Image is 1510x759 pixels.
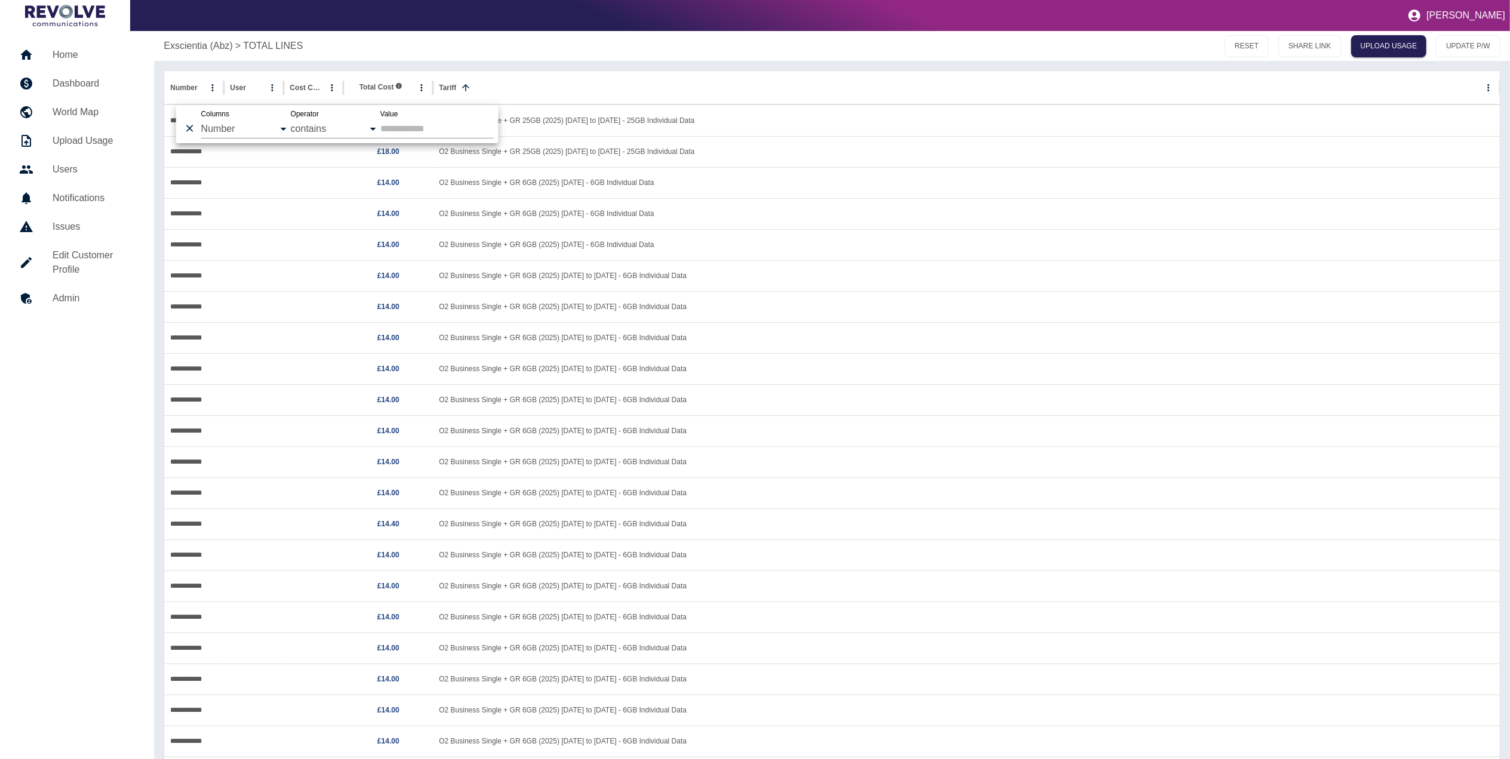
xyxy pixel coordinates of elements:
h5: World Map [53,105,135,119]
h5: Admin [53,291,135,306]
h5: Edit Customer Profile [53,248,135,277]
img: Logo [25,5,105,26]
div: O2 Business Single + GR 6GB (2025) 01/09/2025 - 6GB Individual Data [433,229,1500,260]
div: contains [291,119,380,138]
a: Notifications [10,184,144,212]
span: Total Cost includes both fixed and variable costs. [359,82,402,92]
button: Tariff column menu [1480,79,1497,96]
button: UPDATE P/W [1436,35,1500,57]
a: World Map [10,98,144,126]
div: O2 Business Single + GR 6GB (2025) 01/09/2025 to 30/09/2025 - 6GB Individual Data [433,477,1500,508]
a: £14.00 [377,675,399,683]
a: UPLOAD USAGE [1351,35,1427,57]
h5: Issues [53,220,135,234]
label: Value [380,109,398,119]
a: £14.00 [377,582,399,590]
label: Columns [201,109,229,119]
div: O2 Business Single + GR 6GB (2025) 01/09/2025 to 30/09/2025 - 6GB Individual Data [433,632,1500,664]
div: O2 Business Single + GR 6GB (2025) 01/09/2025 to 30/09/2025 - 6GB Individual Data [433,260,1500,291]
div: O2 Business Single + GR 6GB (2025) 01/09/2025 - 6GB Individual Data [433,198,1500,229]
div: O2 Business Single + GR 6GB (2025) 01/09/2025 to 30/09/2025 - 6GB Individual Data [433,291,1500,322]
a: £14.00 [377,334,399,342]
a: Edit Customer Profile [10,241,144,284]
div: Number [201,119,291,138]
div: O2 Business Single + GR 6GB (2025) 01/09/2025 to 30/09/2025 - 6GB Individual Data [433,570,1500,601]
button: SHARE LINK [1278,35,1341,57]
a: £14.00 [377,613,399,621]
div: O2 Business Single + GR 6GB (2025) 01/09/2025 to 30/09/2025 - 6GB Individual Data [433,446,1500,477]
a: £14.00 [377,458,399,466]
div: O2 Business Single + GR 6GB (2025) 01/09/2025 to 30/09/2025 - 6GB Individual Data [433,601,1500,632]
a: £14.00 [377,303,399,311]
a: £14.00 [377,178,399,187]
div: User [230,84,246,92]
a: £14.00 [377,271,399,280]
div: O2 Business Single + GR 6GB (2025) 01/09/2025 to 30/09/2025 - 6GB Individual Data [433,508,1500,539]
div: O2 Business Single + GR 6GB (2025) 01/09/2025 to 30/09/2025 - 6GB Individual Data [433,322,1500,353]
button: [PERSON_NAME] [1403,4,1510,27]
button: User column menu [264,79,281,96]
a: £14.00 [377,644,399,652]
div: Number [170,84,197,92]
h5: Notifications [53,191,135,205]
div: O2 Business Single + GR 25GB (2025) 01/09/2025 to 30/09/2025 - 25GB Individual Data [433,105,1500,136]
a: Users [10,155,144,184]
a: £14.00 [377,396,399,404]
div: Tariff [439,84,456,92]
a: Issues [10,212,144,241]
a: £14.00 [377,365,399,373]
button: RESET [1225,35,1269,57]
button: Number column menu [204,79,221,96]
div: O2 Business Single + GR 6GB (2025) 01/09/2025 to 30/09/2025 - 6GB Individual Data [433,353,1500,384]
a: £14.00 [377,551,399,559]
div: O2 Business Single + GR 6GB (2025) 01/09/2025 - 6GB Individual Data [433,167,1500,198]
h5: Upload Usage [53,134,135,148]
a: £14.00 [377,706,399,714]
div: O2 Business Single + GR 6GB (2025) 01/09/2025 to 30/09/2025 - 6GB Individual Data [433,664,1500,695]
a: £14.00 [377,489,399,497]
a: £14.00 [377,209,399,218]
label: Operator [291,109,319,119]
div: O2 Business Single + GR 25GB (2025) 01/09/2025 to 30/09/2025 - 25GB Individual Data [433,136,1500,167]
h5: Dashboard [53,76,135,91]
h5: Home [53,48,135,62]
button: Sort [457,79,474,96]
a: Admin [10,284,144,313]
a: £14.40 [377,520,399,528]
div: Cost Centre [290,84,322,92]
button: Delete [181,119,199,137]
a: Home [10,41,144,69]
div: O2 Business Single + GR 6GB (2025) 01/09/2025 to 30/09/2025 - 6GB Individual Data [433,384,1500,415]
a: £14.00 [377,737,399,745]
a: Upload Usage [10,126,144,155]
a: £14.00 [377,427,399,435]
p: > [235,39,241,53]
button: Total Cost column menu [413,79,430,96]
div: O2 Business Single + GR 6GB (2025) 01/09/2025 to 30/09/2025 - 6GB Individual Data [433,695,1500,726]
div: O2 Business Single + GR 6GB (2025) 01/09/2025 to 30/09/2025 - 6GB Individual Data [433,726,1500,757]
a: Dashboard [10,69,144,98]
a: TOTAL LINES [243,39,303,53]
a: £18.00 [377,147,399,156]
div: O2 Business Single + GR 6GB (2025) 01/09/2025 to 30/09/2025 - 6GB Individual Data [433,539,1500,570]
p: [PERSON_NAME] [1426,10,1505,21]
a: Exscientia (Abz) [164,39,233,53]
a: £14.00 [377,240,399,249]
h5: Users [53,162,135,177]
div: O2 Business Single + GR 6GB (2025) 01/09/2025 to 30/09/2025 - 6GB Individual Data [433,415,1500,446]
button: Cost Centre column menu [324,79,340,96]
